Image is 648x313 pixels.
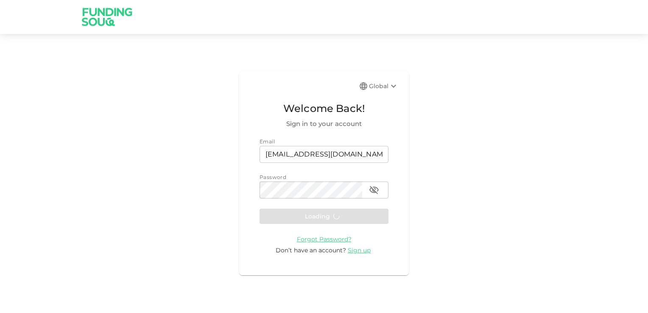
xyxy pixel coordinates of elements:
[260,146,388,163] input: email
[276,246,346,254] span: Don’t have an account?
[260,138,275,145] span: Email
[297,235,352,243] a: Forgot Password?
[297,235,352,243] span: Forgot Password?
[260,119,388,129] span: Sign in to your account
[369,81,399,91] div: Global
[348,246,371,254] span: Sign up
[260,182,362,198] input: password
[260,101,388,117] span: Welcome Back!
[260,174,286,180] span: Password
